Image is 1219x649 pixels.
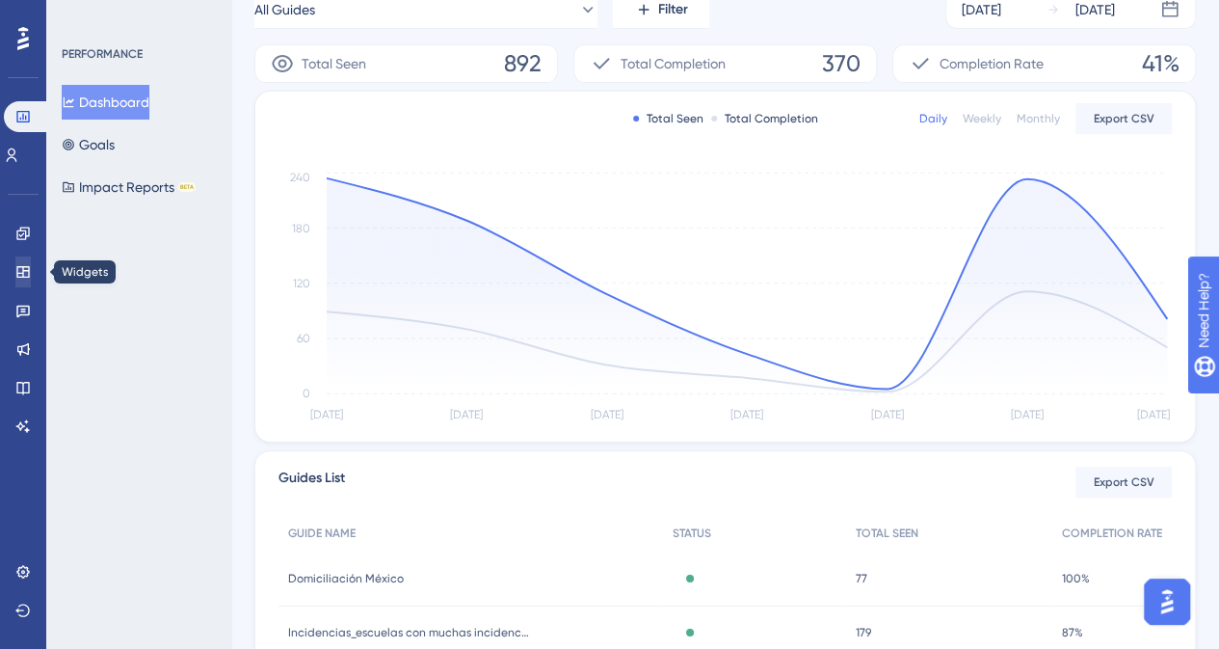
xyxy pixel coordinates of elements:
[303,387,310,400] tspan: 0
[856,526,918,541] span: TOTAL SEEN
[45,5,120,28] span: Need Help?
[62,85,149,120] button: Dashboard
[1136,408,1169,421] tspan: [DATE]
[293,277,310,290] tspan: 120
[297,332,310,345] tspan: 60
[278,467,345,499] span: Guides List
[1062,571,1090,586] span: 100%
[730,408,763,421] tspan: [DATE]
[621,52,726,75] span: Total Completion
[940,52,1044,75] span: Completion Rate
[963,111,1001,126] div: Weekly
[178,182,196,192] div: BETA
[288,571,404,586] span: Domiciliación México
[62,170,196,204] button: Impact ReportsBETA
[1094,111,1154,126] span: Export CSV
[310,408,343,421] tspan: [DATE]
[292,222,310,235] tspan: 180
[673,526,711,541] span: STATUS
[591,408,623,421] tspan: [DATE]
[450,408,483,421] tspan: [DATE]
[62,46,143,62] div: PERFORMANCE
[633,111,703,126] div: Total Seen
[856,571,867,586] span: 77
[1011,408,1044,421] tspan: [DATE]
[504,48,542,79] span: 892
[1094,474,1154,490] span: Export CSV
[1075,103,1172,134] button: Export CSV
[1138,573,1196,631] iframe: UserGuiding AI Assistant Launcher
[856,625,871,640] span: 179
[1062,526,1162,541] span: COMPLETION RATE
[302,52,366,75] span: Total Seen
[288,526,356,541] span: GUIDE NAME
[870,408,903,421] tspan: [DATE]
[1142,48,1179,79] span: 41%
[711,111,818,126] div: Total Completion
[1075,467,1172,498] button: Export CSV
[822,48,861,79] span: 370
[919,111,947,126] div: Daily
[288,625,529,640] span: Incidencias_escuelas con muchas incidencias
[62,127,115,162] button: Goals
[1062,625,1083,640] span: 87%
[1017,111,1060,126] div: Monthly
[290,171,310,184] tspan: 240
